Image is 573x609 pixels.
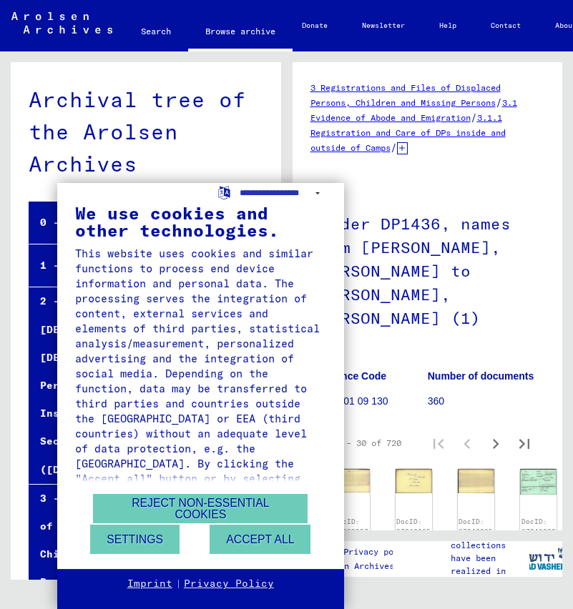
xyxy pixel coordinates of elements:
button: Settings [90,525,180,554]
div: This website uses cookies and similar functions to process end device information and personal da... [75,246,326,576]
button: Accept all [210,525,310,554]
button: Reject non-essential cookies [93,494,308,523]
a: Imprint [127,577,172,591]
a: Privacy Policy [184,577,274,591]
div: We use cookies and other technologies. [75,204,326,239]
